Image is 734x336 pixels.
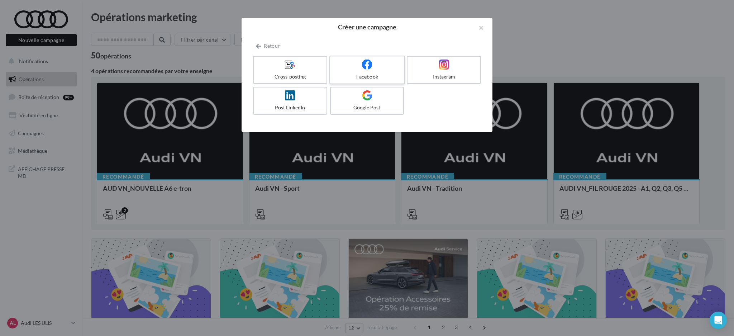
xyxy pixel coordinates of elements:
[257,104,324,111] div: Post LinkedIn
[253,24,481,30] h2: Créer une campagne
[410,73,477,80] div: Instagram
[710,312,727,329] div: Open Intercom Messenger
[257,73,324,80] div: Cross-posting
[253,42,283,50] button: Retour
[333,73,401,80] div: Facebook
[334,104,401,111] div: Google Post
